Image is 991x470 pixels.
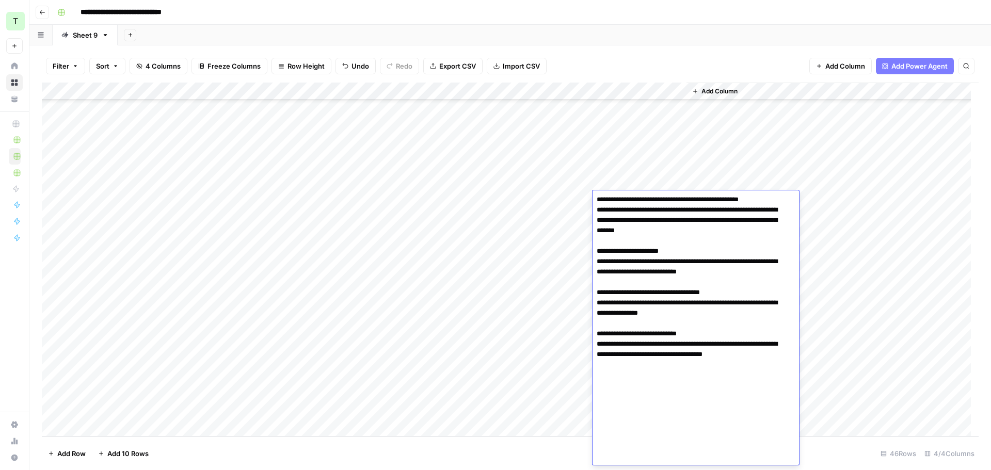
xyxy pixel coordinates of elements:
[351,61,369,71] span: Undo
[688,85,742,98] button: Add Column
[89,58,125,74] button: Sort
[396,61,412,71] span: Redo
[73,30,98,40] div: Sheet 9
[876,58,954,74] button: Add Power Agent
[891,61,948,71] span: Add Power Agent
[6,416,23,433] a: Settings
[57,448,86,459] span: Add Row
[809,58,872,74] button: Add Column
[130,58,187,74] button: 4 Columns
[380,58,419,74] button: Redo
[439,61,476,71] span: Export CSV
[335,58,376,74] button: Undo
[876,445,920,462] div: 46 Rows
[6,433,23,449] a: Usage
[96,61,109,71] span: Sort
[146,61,181,71] span: 4 Columns
[207,61,261,71] span: Freeze Columns
[503,61,540,71] span: Import CSV
[42,445,92,462] button: Add Row
[53,25,118,45] a: Sheet 9
[53,61,69,71] span: Filter
[6,74,23,91] a: Browse
[6,449,23,466] button: Help + Support
[46,58,85,74] button: Filter
[701,87,738,96] span: Add Column
[6,8,23,34] button: Workspace: TY SEO Team
[271,58,331,74] button: Row Height
[92,445,155,462] button: Add 10 Rows
[487,58,547,74] button: Import CSV
[287,61,325,71] span: Row Height
[13,15,18,27] span: T
[107,448,149,459] span: Add 10 Rows
[825,61,865,71] span: Add Column
[920,445,979,462] div: 4/4 Columns
[6,91,23,107] a: Your Data
[191,58,267,74] button: Freeze Columns
[423,58,483,74] button: Export CSV
[6,58,23,74] a: Home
